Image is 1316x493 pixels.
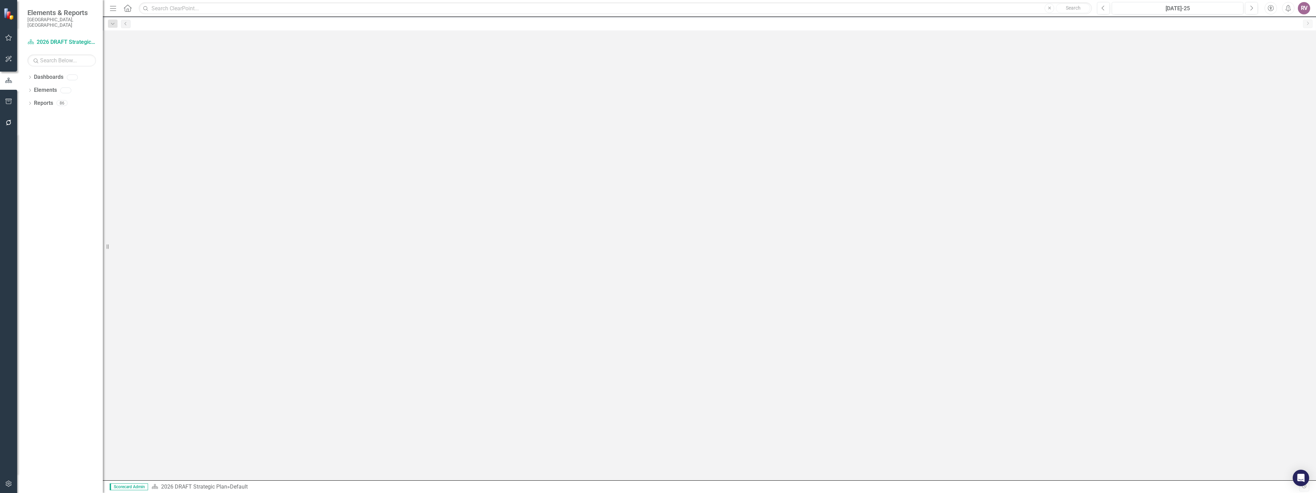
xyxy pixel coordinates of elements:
small: [GEOGRAPHIC_DATA], [GEOGRAPHIC_DATA] [27,17,96,28]
input: Search ClearPoint... [139,2,1092,14]
div: » [151,483,1299,491]
span: Search [1066,5,1081,11]
a: 2026 DRAFT Strategic Plan [161,483,227,490]
a: 2026 DRAFT Strategic Plan [27,38,96,46]
a: Dashboards [34,73,63,81]
button: Search [1056,3,1090,13]
span: Scorecard Admin [110,483,148,490]
a: Reports [34,99,53,107]
button: [DATE]-25 [1112,2,1243,14]
div: [DATE]-25 [1114,4,1241,13]
span: Elements & Reports [27,9,96,17]
input: Search Below... [27,54,96,66]
div: 86 [57,100,68,106]
div: Open Intercom Messenger [1293,470,1309,486]
button: RV [1298,2,1310,14]
img: ClearPoint Strategy [3,8,15,20]
a: Elements [34,86,57,94]
div: Default [230,483,248,490]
